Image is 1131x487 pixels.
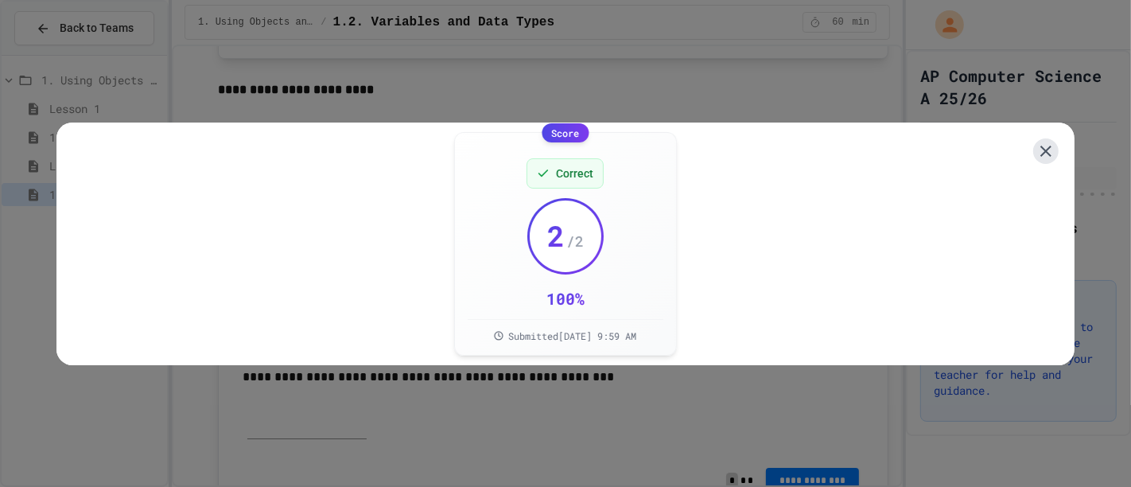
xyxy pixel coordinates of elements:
[508,329,636,342] span: Submitted [DATE] 9:59 AM
[566,230,584,252] span: / 2
[542,123,589,142] div: Score
[546,287,585,310] div: 100 %
[556,166,593,181] span: Correct
[547,220,565,251] span: 2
